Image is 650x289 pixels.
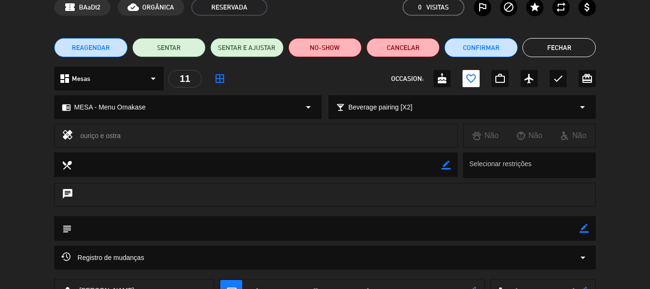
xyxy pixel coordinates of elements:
[348,102,413,113] span: Beverage pairing [X2]
[72,73,90,84] span: Mesas
[64,1,76,13] span: confirmation_number
[552,130,595,142] div: Não
[61,223,72,234] i: subject
[465,73,477,84] i: favorite_border
[132,38,206,57] button: SENTAR
[477,1,488,13] i: outlined_flag
[503,1,514,13] i: block
[74,102,146,113] span: MESA - Menu Omakase
[552,73,564,84] i: check
[555,1,567,13] i: repeat
[80,129,450,142] div: ouriço e ostra
[72,43,110,53] span: REAGENDAR
[62,129,73,142] i: healing
[79,2,100,13] span: BAaDt2
[529,1,541,13] i: star
[148,73,159,84] i: arrow_drop_down
[142,2,174,13] span: ORGÂNICA
[391,73,423,84] span: OCCASION:
[214,73,226,84] i: border_all
[288,38,362,57] button: NO-SHOW
[577,101,588,113] i: arrow_drop_down
[418,2,422,13] span: 0
[463,130,507,142] div: Não
[442,160,451,169] i: border_color
[61,252,144,263] span: Registro de mudanças
[62,188,73,201] i: chat
[426,2,449,13] em: Visitas
[210,38,284,57] button: SENTAR E AJUSTAR
[168,70,202,88] div: 11
[577,252,589,263] i: arrow_drop_down
[62,103,71,112] i: chrome_reader_mode
[580,224,589,233] i: border_color
[522,38,596,57] button: Fechar
[581,1,593,13] i: attach_money
[61,159,72,170] i: local_dining
[128,1,139,13] i: cloud_done
[523,73,535,84] i: airplanemode_active
[336,103,345,112] i: local_bar
[508,130,552,142] div: Não
[54,38,128,57] button: REAGENDAR
[59,73,70,84] i: dashboard
[581,73,593,84] i: card_giftcard
[444,38,518,57] button: Confirmar
[366,38,440,57] button: Cancelar
[303,101,314,113] i: arrow_drop_down
[436,73,448,84] i: cake
[494,73,506,84] i: work_outline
